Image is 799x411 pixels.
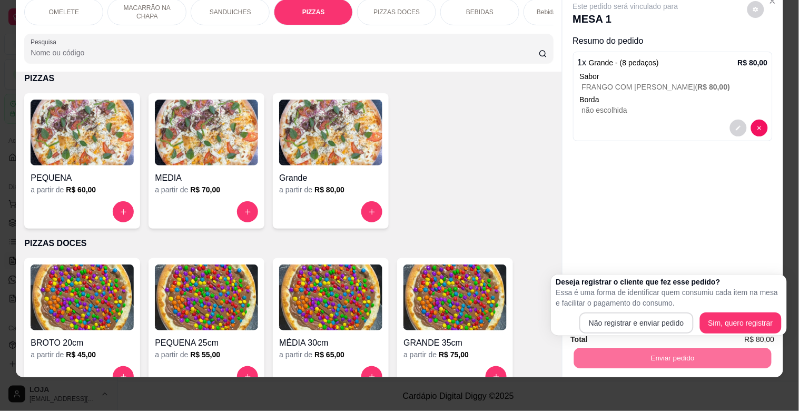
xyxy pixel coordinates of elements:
span: R$ 80,00 [745,334,775,345]
strong: Total [571,335,588,344]
img: product-image [155,265,258,330]
p: PIZZAS [24,72,553,85]
p: MESA 1 [573,12,678,26]
button: increase-product-quantity [361,366,382,387]
p: PIZZAS DOCES [24,237,553,250]
img: product-image [31,265,134,330]
div: a partir de [279,184,382,195]
img: product-image [279,100,382,165]
p: 1 x [578,56,659,69]
h2: Deseja registrar o cliente que fez esse pedido? [556,277,782,287]
span: R$ 80,00 ) [698,83,731,91]
p: não escolhida [582,105,768,115]
img: product-image [31,100,134,165]
div: a partir de [31,349,134,360]
button: decrease-product-quantity [730,120,747,136]
button: Enviar pedido [574,348,771,368]
h6: R$ 75,00 [439,349,469,360]
p: Bebidas Alcoólicas [537,8,589,16]
button: Sim, quero registrar [700,312,782,334]
button: increase-product-quantity [237,366,258,387]
p: FRANGO COM [PERSON_NAME] ( [582,82,768,92]
img: product-image [403,265,507,330]
img: product-image [279,265,382,330]
button: increase-product-quantity [113,201,134,222]
p: PIZZAS [302,8,325,16]
h4: MÉDIA 30cm [279,337,382,349]
div: Sabor [580,71,768,82]
h6: R$ 55,00 [190,349,220,360]
input: Pesquisa [31,47,539,58]
h4: GRANDE 35cm [403,337,507,349]
div: a partir de [31,184,134,195]
h6: R$ 45,00 [66,349,96,360]
p: R$ 80,00 [738,57,768,68]
h6: R$ 65,00 [314,349,344,360]
button: increase-product-quantity [361,201,382,222]
p: MACARRÃO NA CHAPA [116,4,177,21]
h6: R$ 70,00 [190,184,220,195]
button: decrease-product-quantity [747,1,764,18]
p: OMELETE [49,8,79,16]
img: product-image [155,100,258,165]
div: a partir de [155,349,258,360]
h4: PEQUENA 25cm [155,337,258,349]
button: increase-product-quantity [113,366,134,387]
button: decrease-product-quantity [751,120,768,136]
h6: R$ 80,00 [314,184,344,195]
span: Grande - (8 pedaços) [589,58,659,67]
div: a partir de [403,349,507,360]
p: Borda [580,94,768,105]
h4: BROTO 20cm [31,337,134,349]
h4: MEDIA [155,172,258,184]
p: Essa é uma forma de identificar quem consumiu cada item na mesa e facilitar o pagamento do consumo. [556,287,782,308]
div: a partir de [155,184,258,195]
p: PIZZAS DOCES [373,8,420,16]
p: SANDUICHES [210,8,251,16]
p: Resumo do pedido [573,35,773,47]
h6: R$ 60,00 [66,184,96,195]
label: Pesquisa [31,37,60,46]
h4: PEQUENA [31,172,134,184]
button: Não registrar e enviar pedido [579,312,694,334]
p: BEBIDAS [466,8,494,16]
h4: Grande [279,172,382,184]
button: increase-product-quantity [237,201,258,222]
p: Este pedido será vinculado para [573,1,678,12]
button: increase-product-quantity [486,366,507,387]
div: a partir de [279,349,382,360]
